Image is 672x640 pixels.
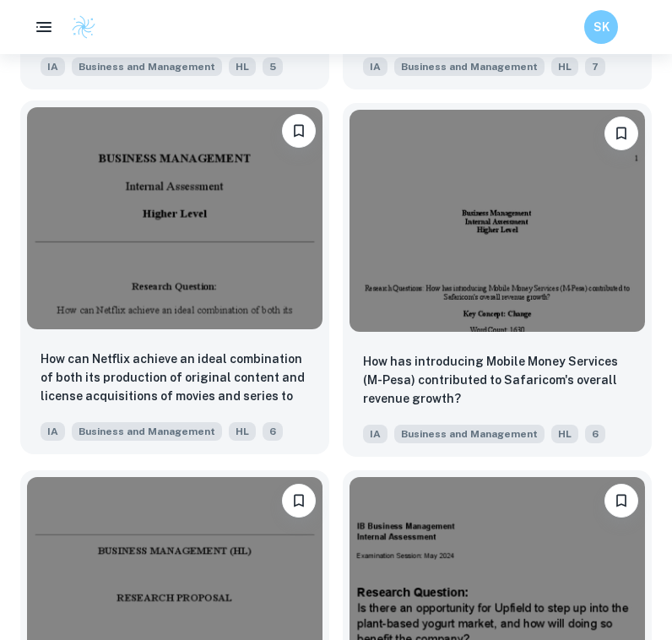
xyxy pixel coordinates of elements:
button: SK [584,10,618,44]
span: 5 [263,57,283,76]
h6: SK [592,18,611,36]
button: Bookmark [604,484,638,518]
button: Bookmark [282,114,316,148]
span: 6 [585,425,605,443]
span: Business and Management [394,57,545,76]
a: BookmarkHow can Netflix achieve an ideal combination of both its production of original content a... [20,103,329,457]
span: IA [363,425,387,443]
span: 7 [585,57,605,76]
span: IA [41,57,65,76]
p: How has introducing Mobile Money Services (M-Pesa) contributed to Safaricom's overall revenue gro... [363,352,631,408]
span: IA [41,422,65,441]
span: HL [551,57,578,76]
button: Bookmark [604,117,638,150]
img: Clastify logo [71,14,96,40]
a: BookmarkHow has introducing Mobile Money Services (M-Pesa) contributed to Safaricom's overall rev... [343,103,652,457]
img: Business and Management IA example thumbnail: How can Netflix achieve an ideal combina [27,107,322,329]
img: Business and Management IA example thumbnail: How has introducing Mobile Money Service [350,110,645,332]
span: Business and Management [72,422,222,441]
span: Business and Management [72,57,222,76]
button: Bookmark [282,484,316,518]
span: Business and Management [394,425,545,443]
span: IA [363,57,387,76]
span: HL [551,425,578,443]
span: 6 [263,422,283,441]
span: HL [229,422,256,441]
p: How can Netflix achieve an ideal combination of both its production of original content and licen... [41,350,309,407]
span: HL [229,57,256,76]
a: Clastify logo [61,14,96,40]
